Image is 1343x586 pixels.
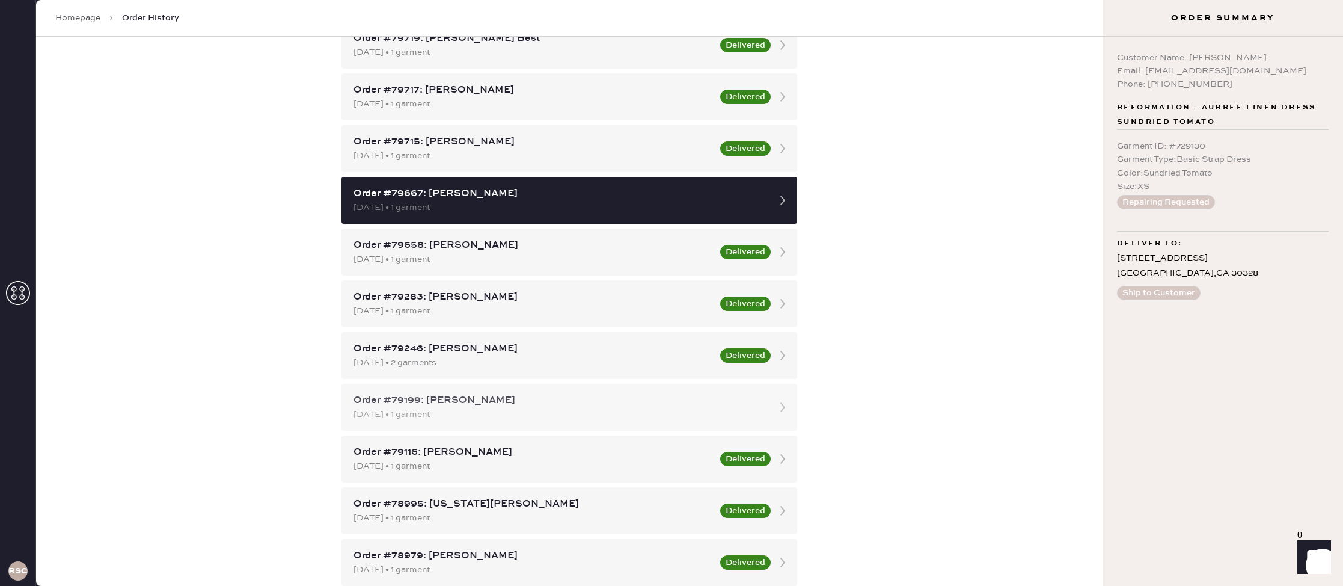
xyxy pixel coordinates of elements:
button: Delivered [720,555,771,570]
div: Order #79199: [PERSON_NAME] [353,393,763,408]
h3: Order Summary [1103,12,1343,24]
span: Order History [122,12,179,24]
div: Order #79667: [PERSON_NAME] [353,187,763,201]
div: Garment ID : # 729130 [1117,140,1329,153]
div: Order #79717: [PERSON_NAME] [353,83,713,97]
div: Order #79658: [PERSON_NAME] [353,238,713,253]
div: Order #79246: [PERSON_NAME] [353,342,713,356]
div: [DATE] • 1 garment [353,253,713,266]
div: Order #78995: [US_STATE][PERSON_NAME] [353,497,713,511]
div: Order #78979: [PERSON_NAME] [353,549,713,563]
div: [DATE] • 1 garment [353,511,713,525]
h3: RSCA [8,567,28,575]
div: Email: [EMAIL_ADDRESS][DOMAIN_NAME] [1117,64,1329,78]
div: Phone: [PHONE_NUMBER] [1117,78,1329,91]
button: Delivered [720,504,771,518]
div: Order #79283: [PERSON_NAME] [353,290,713,304]
div: Size : XS [1117,180,1329,193]
button: Repairing Requested [1117,195,1215,209]
button: Delivered [720,141,771,156]
a: Homepage [55,12,100,24]
div: Color : Sundried Tomato [1117,167,1329,180]
div: Customer Name: [PERSON_NAME] [1117,51,1329,64]
span: Reformation - Aubree Linen Dress Sundried Tomato [1117,100,1329,129]
button: Delivered [720,348,771,363]
button: Ship to Customer [1117,286,1201,300]
div: Garment Type : Basic Strap Dress [1117,153,1329,166]
div: [DATE] • 1 garment [353,46,713,59]
span: Deliver to: [1117,236,1182,251]
button: Delivered [720,245,771,259]
div: [DATE] • 1 garment [353,304,713,318]
button: Delivered [720,90,771,104]
div: [DATE] • 1 garment [353,563,713,576]
div: [DATE] • 1 garment [353,201,763,214]
iframe: Front Chat [1286,532,1338,584]
div: Order #79719: [PERSON_NAME] Best [353,31,713,46]
div: [DATE] • 1 garment [353,408,763,421]
div: Order #79116: [PERSON_NAME] [353,445,713,460]
div: [DATE] • 1 garment [353,97,713,111]
div: [DATE] • 2 garments [353,356,713,369]
button: Delivered [720,452,771,466]
div: [DATE] • 1 garment [353,149,713,162]
div: [DATE] • 1 garment [353,460,713,473]
button: Delivered [720,297,771,311]
div: [STREET_ADDRESS] [GEOGRAPHIC_DATA] , GA 30328 [1117,251,1329,281]
div: Order #79715: [PERSON_NAME] [353,135,713,149]
button: Delivered [720,38,771,52]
